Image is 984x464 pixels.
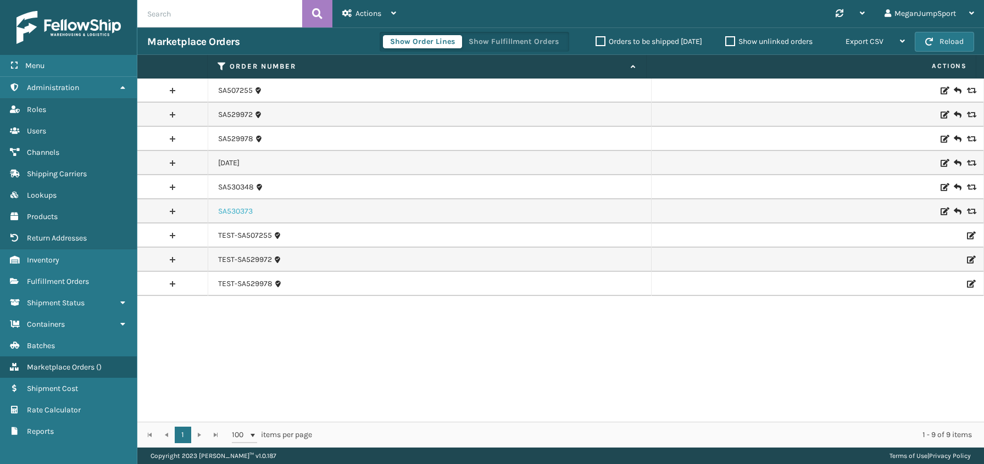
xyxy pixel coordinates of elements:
span: Menu [25,61,45,70]
span: Rate Calculator [27,405,81,415]
i: Replace [967,208,974,215]
h3: Marketplace Orders [147,35,240,48]
label: Orders to be shipped [DATE] [596,37,702,46]
i: Create Return Label [954,158,960,169]
button: Reload [915,32,974,52]
a: SA529978 [218,133,253,144]
i: Replace [967,159,974,167]
i: Replace [967,183,974,191]
i: Replace [967,135,974,143]
span: Batches [27,341,55,350]
p: Copyright 2023 [PERSON_NAME]™ v 1.0.187 [151,448,276,464]
span: Shipment Cost [27,384,78,393]
span: Products [27,212,58,221]
i: Create Return Label [954,133,960,144]
i: Edit [967,232,974,239]
a: Privacy Policy [929,452,971,460]
span: Channels [27,148,59,157]
span: Export CSV [846,37,883,46]
i: Edit [941,87,947,94]
i: Edit [941,111,947,119]
img: logo [16,11,121,44]
i: Edit [967,280,974,288]
span: Actions [355,9,381,18]
span: Users [27,126,46,136]
span: Containers [27,320,65,329]
i: Create Return Label [954,109,960,120]
i: Replace [967,111,974,119]
span: Actions [650,57,974,75]
span: Administration [27,83,79,92]
span: Reports [27,427,54,436]
span: ( ) [96,362,102,372]
a: SA530348 [218,182,254,193]
div: 1 - 9 of 9 items [327,429,972,440]
i: Create Return Label [954,182,960,193]
i: Replace [967,87,974,94]
i: Edit [941,208,947,215]
button: Show Fulfillment Orders [462,35,566,48]
i: Edit [941,183,947,191]
span: 100 [232,429,248,440]
a: Terms of Use [890,452,927,460]
label: Show unlinked orders [725,37,813,46]
a: SA529972 [218,109,253,120]
a: TEST-SA529978 [218,278,273,289]
a: [DATE] [218,158,240,169]
a: 1 [175,427,191,443]
span: Fulfillment Orders [27,277,89,286]
a: SA530373 [218,206,253,217]
span: Shipping Carriers [27,169,87,178]
span: Inventory [27,255,59,265]
span: items per page [232,427,312,443]
a: TEST-SA529972 [218,254,272,265]
button: Show Order Lines [383,35,462,48]
span: Return Addresses [27,233,87,243]
a: SA507255 [218,85,253,96]
span: Roles [27,105,46,114]
span: Lookups [27,191,57,200]
span: Shipment Status [27,298,85,308]
span: Marketplace Orders [27,362,94,372]
i: Edit [941,135,947,143]
i: Create Return Label [954,85,960,96]
i: Edit [941,159,947,167]
i: Edit [967,256,974,264]
a: TEST-SA507255 [218,230,272,241]
div: | [890,448,971,464]
i: Create Return Label [954,206,960,217]
label: Order Number [230,62,626,71]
